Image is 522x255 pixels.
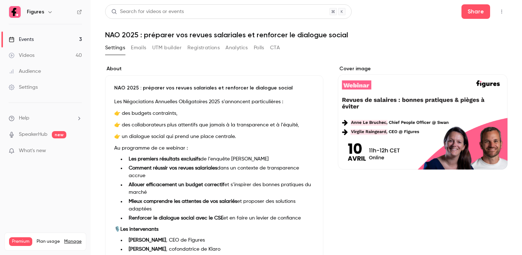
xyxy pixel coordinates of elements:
iframe: Noticeable Trigger [73,148,82,154]
p: 👉 un dialogue social qui prend une place centrale. [114,132,314,141]
button: Registrations [187,42,220,54]
li: help-dropdown-opener [9,114,82,122]
div: Events [9,36,34,43]
strong: Les intervenants [120,227,158,232]
a: SpeakerHub [19,131,47,138]
li: dans un contexte de transparence accrue [126,164,314,180]
div: Audience [9,68,41,75]
button: Share [461,4,490,19]
div: Videos [9,52,34,59]
strong: Allouer efficacement un budget correctif [129,182,224,187]
p: NAO 2025 : préparer vos revues salariales et renforcer le dialogue social [114,84,314,92]
span: Plan usage [37,239,60,244]
div: Settings [9,84,38,91]
p: Les Négociations Annuelles Obligatoires 2025 s’annoncent particulières : [114,97,314,106]
span: What's new [19,147,46,155]
li: et proposer des solutions adaptées [126,198,314,213]
button: Emails [131,42,146,54]
span: new [52,131,66,138]
span: Help [19,114,29,122]
img: Figures [9,6,21,18]
button: Settings [105,42,125,54]
strong: Mieux comprendre les attentes de vos salariés [129,199,237,204]
p: 👉 des collaborateurs plus attentifs que jamais à la transparence et à l’équité, [114,121,314,129]
p: 👉 des budgets contraints, [114,109,314,118]
div: Search for videos or events [111,8,184,16]
button: Polls [254,42,264,54]
section: Cover image [338,65,507,170]
label: About [105,65,323,72]
li: et s’inspirer des bonnes pratiques du marché [126,181,314,196]
strong: Les premiers résultats exclusifs [129,156,200,162]
li: , CEO de Figures [126,237,314,244]
button: UTM builder [152,42,182,54]
li: , cofondatrice de Klaro [126,246,314,253]
button: Analytics [225,42,248,54]
strong: Comment réussir vos revues salariales [129,166,217,171]
h1: NAO 2025 : préparer vos revues salariales et renforcer le dialogue social [105,30,507,39]
li: de l’enquête [PERSON_NAME] [126,155,314,163]
span: Premium [9,237,32,246]
strong: Renforcer le dialogue social avec le CSE [129,216,223,221]
p: Au programme de ce webinar : [114,144,314,152]
strong: [PERSON_NAME] [129,238,166,243]
a: Manage [64,239,82,244]
li: et en faire un levier de confiance [126,214,314,222]
h6: Figures [27,8,44,16]
strong: [PERSON_NAME] [129,247,166,252]
p: 🎙️ [114,225,314,234]
button: CTA [270,42,280,54]
label: Cover image [338,65,507,72]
